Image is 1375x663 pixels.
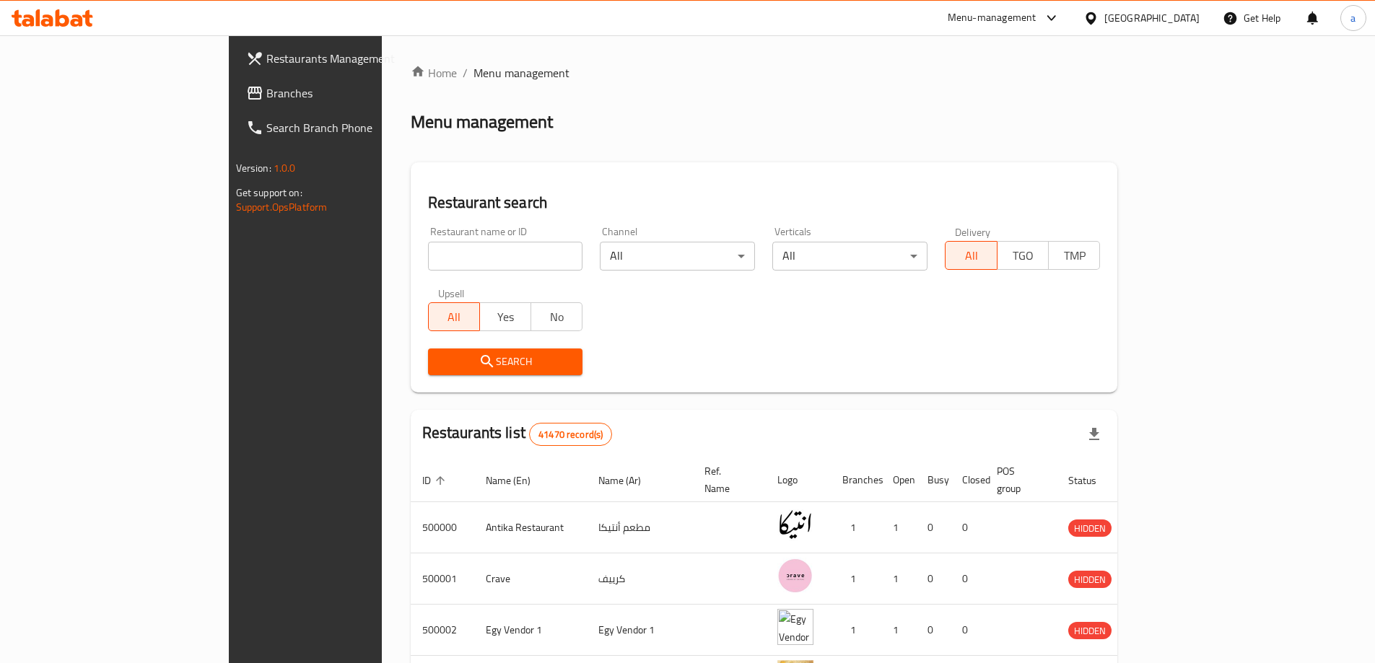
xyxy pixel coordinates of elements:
div: All [772,242,927,271]
th: Open [881,458,916,502]
span: a [1350,10,1356,26]
span: Menu management [473,64,569,82]
td: 0 [916,605,951,656]
span: Ref. Name [704,462,748,497]
h2: Restaurant search [428,192,1101,214]
span: POS group [997,462,1039,497]
span: HIDDEN [1068,571,1112,588]
td: 0 [916,553,951,605]
button: All [428,302,480,331]
div: Menu-management [948,9,1036,27]
span: 1.0.0 [274,159,296,177]
img: Egy Vendor 1 [777,609,813,645]
td: 1 [831,605,881,656]
td: 0 [951,502,985,553]
td: 1 [831,502,881,553]
span: Branches [266,84,447,102]
span: Version: [236,159,271,177]
td: 1 [831,553,881,605]
label: Upsell [438,288,465,298]
a: Restaurants Management [235,41,458,76]
td: 1 [881,605,916,656]
td: كرييف [587,553,693,605]
span: No [537,307,577,328]
td: Crave [474,553,587,605]
th: Logo [766,458,831,502]
span: All [435,307,474,328]
td: Antika Restaurant [474,502,587,553]
div: [GEOGRAPHIC_DATA] [1104,10,1200,26]
a: Search Branch Phone [235,110,458,145]
div: All [600,242,755,271]
button: Yes [479,302,531,331]
nav: breadcrumb [411,64,1118,82]
span: HIDDEN [1068,520,1112,537]
th: Busy [916,458,951,502]
td: 0 [951,553,985,605]
td: Egy Vendor 1 [587,605,693,656]
th: Branches [831,458,881,502]
span: HIDDEN [1068,623,1112,639]
span: Status [1068,472,1115,489]
button: TMP [1048,241,1100,270]
div: Export file [1077,417,1112,452]
td: 1 [881,502,916,553]
span: Get support on: [236,183,302,202]
span: Search Branch Phone [266,119,447,136]
h2: Restaurants list [422,422,613,446]
span: TMP [1055,245,1094,266]
img: Antika Restaurant [777,506,813,543]
td: مطعم أنتيكا [587,502,693,553]
span: Name (En) [486,472,549,489]
span: Search [440,353,572,371]
span: Yes [486,307,525,328]
button: TGO [997,241,1049,270]
div: HIDDEN [1068,622,1112,639]
span: ID [422,472,450,489]
td: 0 [951,605,985,656]
img: Crave [777,558,813,594]
div: Total records count [529,423,612,446]
label: Delivery [955,227,991,237]
span: All [951,245,991,266]
h2: Menu management [411,110,553,133]
td: 1 [881,553,916,605]
a: Support.OpsPlatform [236,198,328,216]
span: Restaurants Management [266,50,447,67]
li: / [463,64,468,82]
button: All [945,241,997,270]
span: 41470 record(s) [530,428,611,442]
span: TGO [1003,245,1043,266]
input: Search for restaurant name or ID.. [428,242,583,271]
a: Branches [235,76,458,110]
button: No [531,302,582,331]
td: Egy Vendor 1 [474,605,587,656]
td: 0 [916,502,951,553]
button: Search [428,348,583,375]
span: Name (Ar) [598,472,660,489]
th: Closed [951,458,985,502]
